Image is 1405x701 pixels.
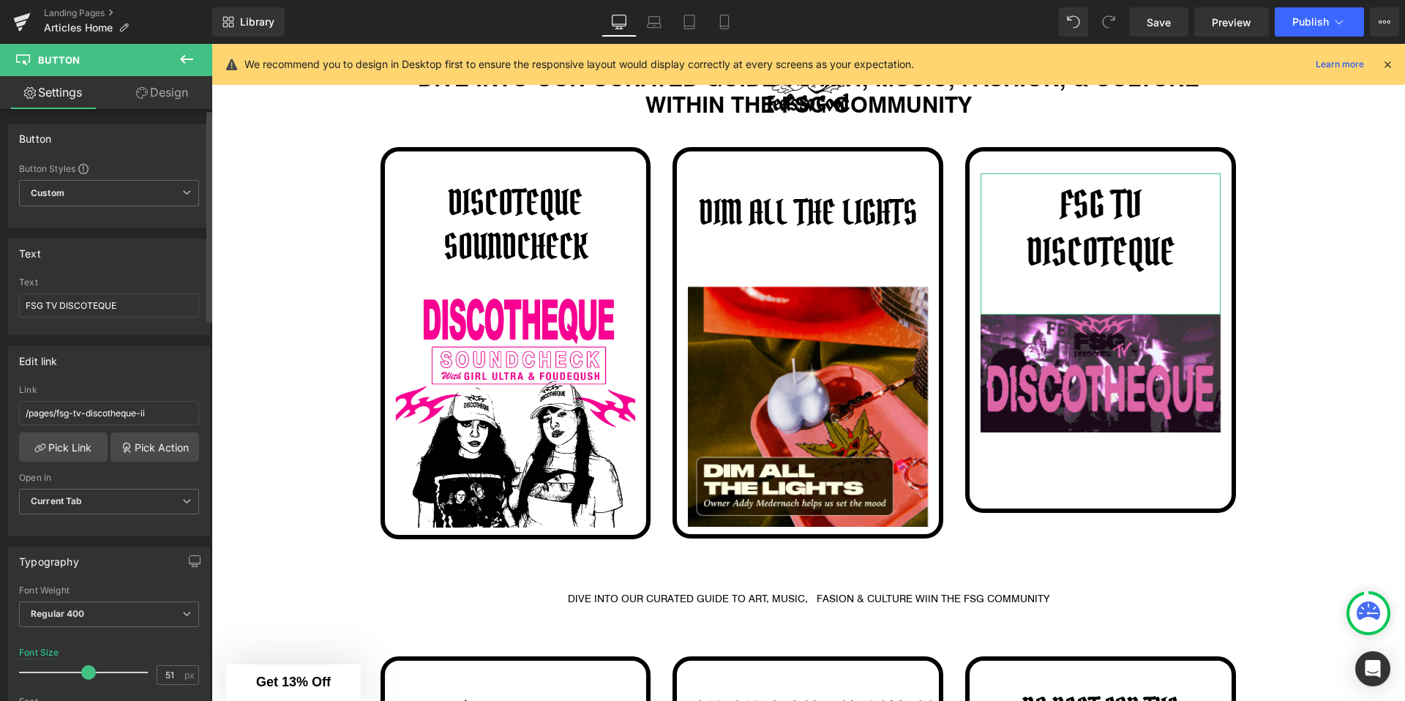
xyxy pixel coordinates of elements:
span: Button [38,54,80,66]
div: Link [19,385,199,395]
span: DISCOTEQUE SOUNDCHECK [192,137,417,225]
a: Pick Action [110,432,199,462]
span: DIM ALL THE LIGHTS [487,147,706,190]
a: Design [109,76,215,109]
div: Open Intercom Messenger [1355,651,1390,686]
span: px [184,670,197,680]
button: Publish [1275,7,1364,37]
a: Pick Link [19,432,108,462]
button: Redo [1094,7,1123,37]
div: Button Styles [19,162,199,174]
a: Laptop [637,7,672,37]
a: Tablet [672,7,707,37]
span: Save [1147,15,1171,30]
h1: DIVE INTO OUR CURATED GUIDE TO ART, MUSIC, FASHION, & CULTURE WITHIN THE FSG COMMUNITY [169,20,1025,74]
div: Text [19,277,199,288]
a: Desktop [602,7,637,37]
span: Library [240,15,274,29]
div: Font Weight [19,585,199,596]
a: DIM ALL THE LIGHTS [480,140,713,198]
div: Edit link [19,347,58,367]
p: We recommend you to design in Desktop first to ensure the responsive layout would display correct... [244,56,914,72]
div: Typography [19,547,79,568]
span: Preview [1212,15,1251,30]
a: Preview [1194,7,1269,37]
div: Button [19,124,51,145]
a: FSG TV DISCOTEQUE [769,130,1009,271]
b: Custom [31,187,64,200]
a: Landing Pages [44,7,212,19]
span: FSG TV DISCOTEQUE [776,137,1002,232]
span: Publish [1292,16,1329,28]
a: Mobile [707,7,742,37]
button: Undo [1059,7,1088,37]
button: More [1370,7,1399,37]
div: Text [19,239,41,260]
input: https://your-shop.myshopify.com [19,401,199,425]
b: Regular 400 [31,608,85,619]
img: E.S. Sparks, Dim All The Lights, What's Good? [476,209,716,483]
b: Current Tab [31,495,83,506]
span: DIVE INTO OUR CURATED GUIDE TO ART, MUSIC, FASION & CULTURE WIIN THE FSG COMMUNITY [356,548,838,561]
span: Articles Home [44,22,113,34]
div: Font Size [19,648,59,658]
a: DISCOTEQUE SOUNDCHECK [184,130,424,232]
a: Learn more [1310,56,1370,73]
a: New Library [212,7,285,37]
div: Open in [19,473,199,483]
